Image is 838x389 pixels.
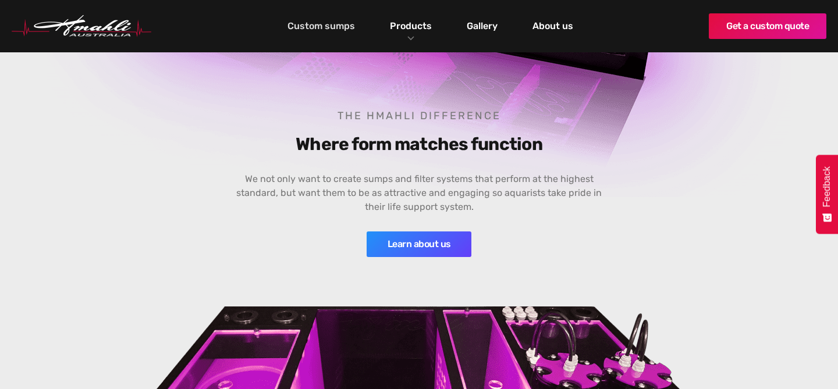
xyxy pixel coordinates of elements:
[233,172,605,214] p: We not only want to create sumps and filter systems that perform at the highest standard, but wan...
[233,134,605,155] h3: Where form matches function
[12,15,151,37] a: home
[233,110,605,122] h4: The Hmahli difference
[464,16,500,36] a: Gallery
[12,15,151,37] img: Hmahli Australia Logo
[816,155,838,234] button: Feedback - Show survey
[387,17,435,34] a: Products
[367,231,471,257] a: Learn about us
[285,16,358,36] a: Custom sumps
[822,166,832,207] span: Feedback
[530,16,576,36] a: About us
[709,13,826,39] a: Get a custom quote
